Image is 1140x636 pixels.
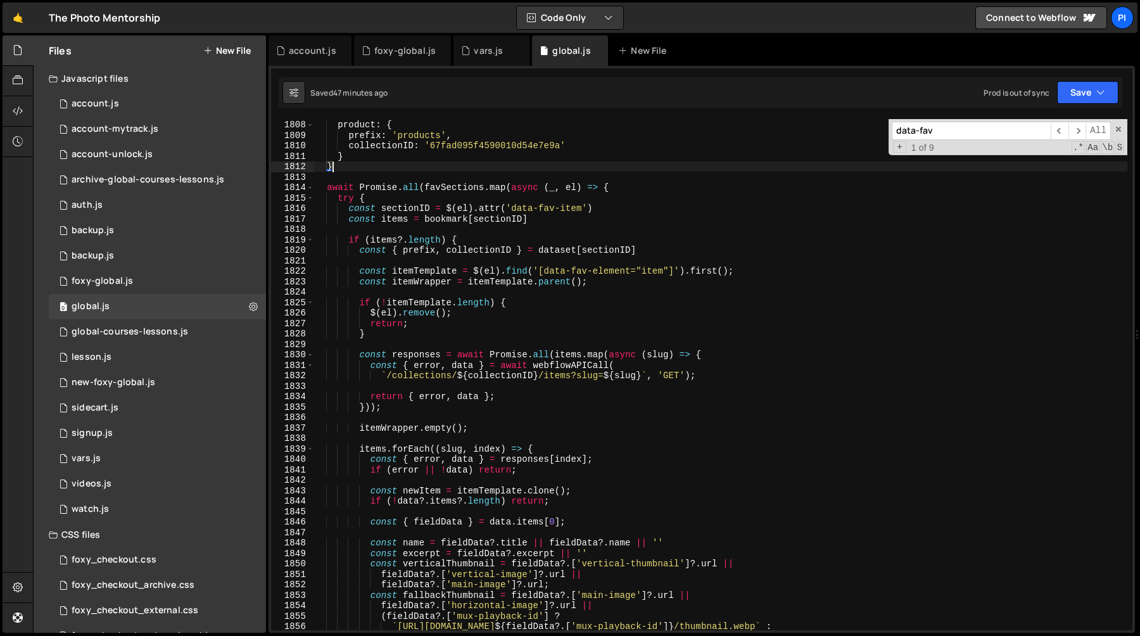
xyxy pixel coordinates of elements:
div: 1846 [271,517,314,528]
div: 1834 [271,391,314,402]
span: Search In Selection [1115,141,1124,154]
div: 1832 [271,371,314,381]
div: vars.js [474,44,503,57]
input: Search for [892,122,1051,140]
div: 13533/38628.js [49,117,266,142]
div: Saved [310,87,388,98]
div: global.js [552,44,590,57]
div: 13533/35364.js [49,421,266,446]
div: 47 minutes ago [333,87,388,98]
div: account-unlock.js [72,149,153,160]
div: 1838 [271,433,314,444]
div: 13533/38978.js [49,446,266,471]
div: 13533/43446.js [49,395,266,421]
span: Whole Word Search [1101,141,1114,154]
span: Alt-Enter [1086,122,1111,140]
div: 1823 [271,277,314,288]
h2: Files [49,44,72,58]
div: 1812 [271,162,314,172]
div: vars.js [72,453,101,464]
div: backup.js [72,225,114,236]
div: 13533/45030.js [49,243,266,269]
div: 13533/40053.js [49,370,266,395]
div: 1844 [271,496,314,507]
div: 1830 [271,350,314,360]
div: 1808 [271,120,314,130]
div: 1847 [271,528,314,538]
div: 1854 [271,601,314,611]
div: foxy_checkout_archive.css [72,580,194,591]
div: Prod is out of sync [984,87,1049,98]
div: 1827 [271,319,314,329]
span: 0 [60,303,67,313]
div: global.js [72,301,110,312]
div: 1852 [271,580,314,590]
div: 1839 [271,444,314,455]
div: The Photo Mentorship [49,10,160,25]
div: 13533/35292.js [49,319,266,345]
div: 1824 [271,287,314,298]
div: 1841 [271,465,314,476]
div: 1813 [271,172,314,183]
div: 1815 [271,193,314,204]
div: 1814 [271,182,314,193]
div: 1843 [271,486,314,497]
span: 1 of 9 [906,143,939,153]
div: videos.js [72,478,111,490]
span: CaseSensitive Search [1086,141,1099,154]
div: 1856 [271,621,314,632]
div: 13533/34219.js [49,269,266,294]
div: 1848 [271,538,314,549]
div: archive-global-courses-lessons.js [72,174,224,186]
div: 1817 [271,214,314,225]
div: 1835 [271,402,314,413]
div: 1849 [271,549,314,559]
div: sidecart.js [72,402,118,414]
div: 1821 [271,256,314,267]
div: 1850 [271,559,314,569]
div: 1818 [271,224,314,235]
div: 1810 [271,141,314,151]
span: ​ [1068,122,1086,140]
div: 1828 [271,329,314,340]
div: global-courses-lessons.js [72,326,188,338]
div: 1853 [271,590,314,601]
div: 1826 [271,308,314,319]
button: Save [1057,81,1118,104]
button: New File [203,46,251,56]
a: Pi [1111,6,1134,29]
div: account.js [289,44,336,57]
div: 1811 [271,151,314,162]
div: 1819 [271,235,314,246]
div: 13533/38527.js [49,497,266,522]
div: 1855 [271,611,314,622]
div: 13533/38507.css [49,547,266,573]
div: 13533/41206.js [49,142,266,167]
div: account.js [72,98,119,110]
div: 1822 [271,266,314,277]
div: 1825 [271,298,314,308]
div: 1831 [271,360,314,371]
span: Toggle Replace mode [893,141,906,153]
div: New File [618,44,671,57]
span: ​ [1051,122,1068,140]
div: 1820 [271,245,314,256]
div: 1842 [271,475,314,486]
div: 13533/38747.css [49,598,266,623]
div: 13533/44030.css [49,573,266,598]
div: 13533/34220.js [49,91,266,117]
div: signup.js [72,428,113,439]
div: 1836 [271,412,314,423]
div: 13533/43968.js [49,167,266,193]
div: 1837 [271,423,314,434]
div: lesson.js [72,352,111,363]
div: auth.js [72,200,103,211]
div: 1845 [271,507,314,518]
a: Connect to Webflow [975,6,1107,29]
div: foxy-global.js [374,44,436,57]
div: foxy_checkout.css [72,554,156,566]
div: 13533/35472.js [49,345,266,370]
button: Code Only [517,6,623,29]
div: CSS files [34,522,266,547]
